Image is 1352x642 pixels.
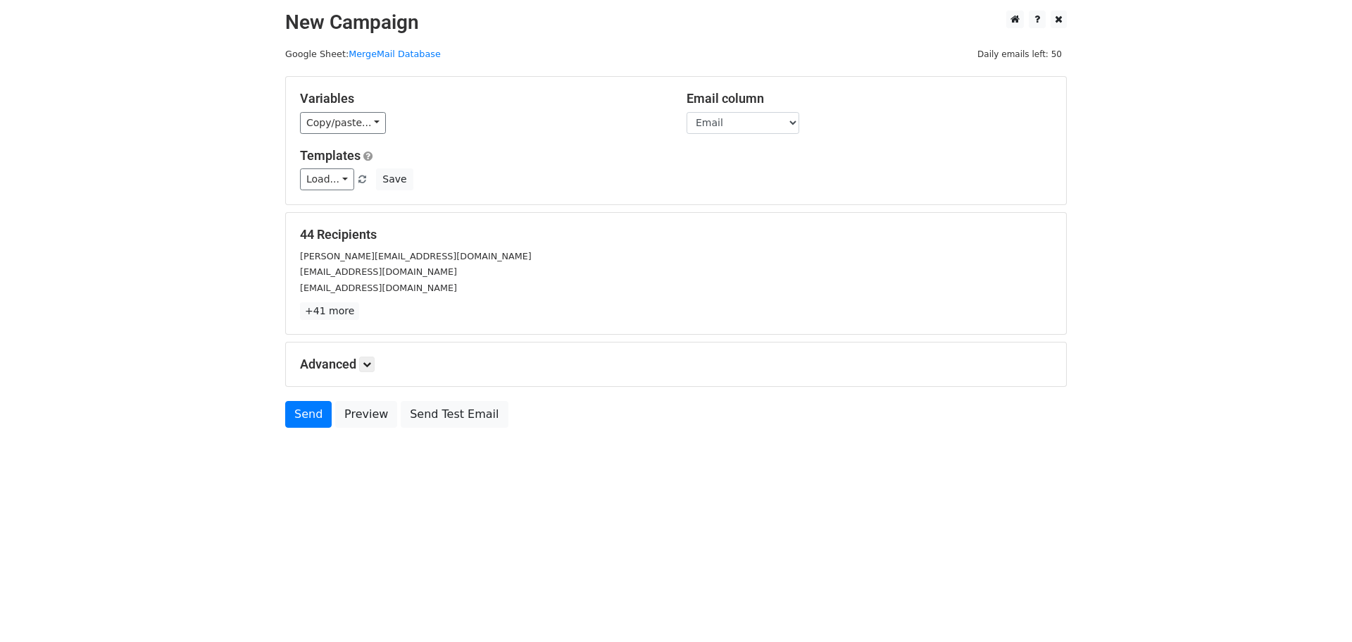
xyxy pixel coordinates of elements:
h5: Email column [687,91,1052,106]
a: Send Test Email [401,401,508,428]
h2: New Campaign [285,11,1067,35]
small: [EMAIL_ADDRESS][DOMAIN_NAME] [300,266,457,277]
a: MergeMail Database [349,49,441,59]
h5: 44 Recipients [300,227,1052,242]
h5: Variables [300,91,665,106]
small: [PERSON_NAME][EMAIL_ADDRESS][DOMAIN_NAME] [300,251,532,261]
a: Send [285,401,332,428]
small: Google Sheet: [285,49,441,59]
a: +41 more [300,302,359,320]
h5: Advanced [300,357,1052,372]
a: Templates [300,148,361,163]
button: Save [376,168,413,190]
span: Daily emails left: 50 [972,47,1067,62]
small: [EMAIL_ADDRESS][DOMAIN_NAME] [300,283,457,293]
a: Daily emails left: 50 [972,49,1067,59]
a: Copy/paste... [300,112,386,134]
a: Load... [300,168,354,190]
a: Preview [335,401,397,428]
